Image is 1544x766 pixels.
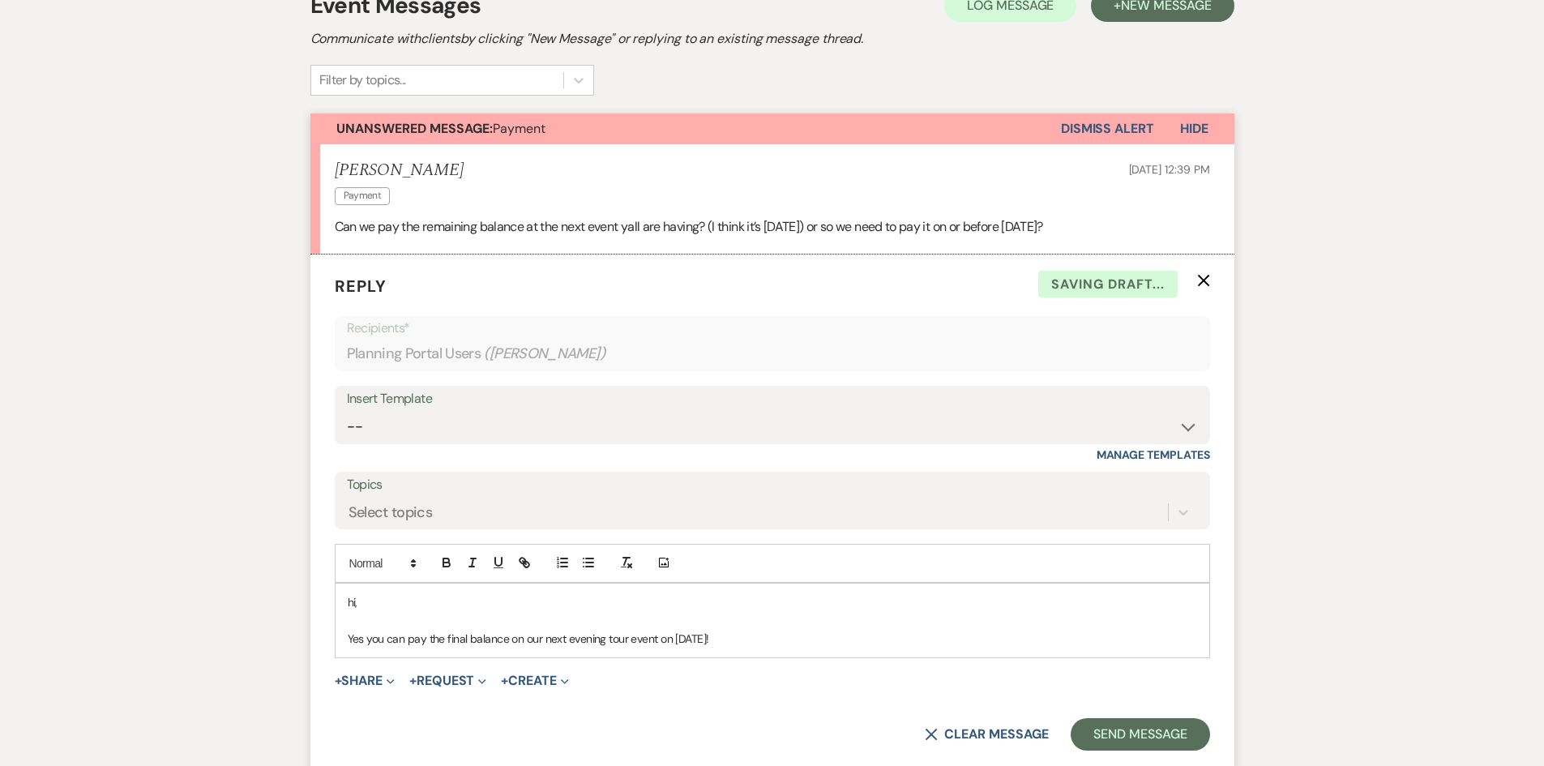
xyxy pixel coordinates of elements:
[484,343,605,365] span: ( [PERSON_NAME] )
[1154,113,1234,144] button: Hide
[1097,447,1210,462] a: Manage Templates
[347,318,1198,339] p: Recipients*
[1071,718,1209,751] button: Send Message
[348,630,1197,648] p: Yes you can pay the final balance on our next evening tour event on [DATE]!
[349,501,433,523] div: Select topics
[335,216,1210,238] p: Can we pay the remaining balance at the next event yall are having? (I think it’s [DATE]) or so w...
[409,674,417,687] span: +
[335,674,396,687] button: Share
[347,338,1198,370] div: Planning Portal Users
[1038,271,1178,298] span: Saving draft...
[335,276,387,297] span: Reply
[501,674,568,687] button: Create
[310,29,1234,49] h2: Communicate with clients by clicking "New Message" or replying to an existing message thread.
[409,674,486,687] button: Request
[310,113,1061,144] button: Unanswered Message:Payment
[347,387,1198,411] div: Insert Template
[1180,120,1208,137] span: Hide
[348,593,1197,611] p: hi,
[335,187,391,204] span: Payment
[336,120,493,137] strong: Unanswered Message:
[347,473,1198,497] label: Topics
[336,120,545,137] span: Payment
[335,160,464,181] h5: [PERSON_NAME]
[501,674,508,687] span: +
[925,728,1048,741] button: Clear message
[1129,162,1210,177] span: [DATE] 12:39 PM
[319,71,406,90] div: Filter by topics...
[1061,113,1154,144] button: Dismiss Alert
[335,674,342,687] span: +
